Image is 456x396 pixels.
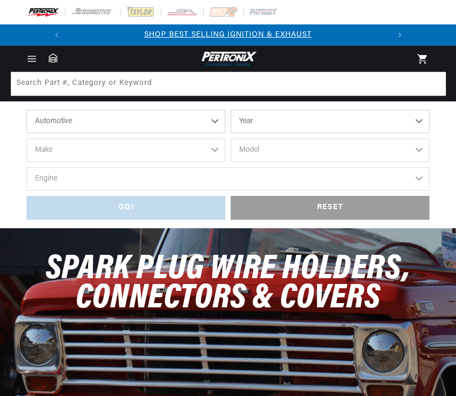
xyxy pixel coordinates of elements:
[49,53,57,63] a: Garage: 0 item(s)
[422,72,445,96] button: Search Part #, Category or Keyword
[27,167,429,191] select: Engine
[11,72,446,96] input: Search Part #, Category or Keyword
[199,50,257,67] img: Pertronix
[67,29,389,41] div: 1 of 2
[27,110,225,133] select: Ride Type
[231,196,429,220] div: RESET
[231,110,429,133] select: Year
[46,252,410,316] span: Spark Plug Wire Holders, Connectors & Covers
[144,31,312,39] a: SHOP BEST SELLING IGNITION & EXHAUST
[27,139,225,162] select: Make
[46,24,67,46] button: Translation missing: en.sections.announcements.previous_announcement
[20,53,43,65] summary: Menu
[231,139,429,162] select: Model
[389,24,410,46] button: Translation missing: en.sections.announcements.next_announcement
[67,29,389,41] div: Announcement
